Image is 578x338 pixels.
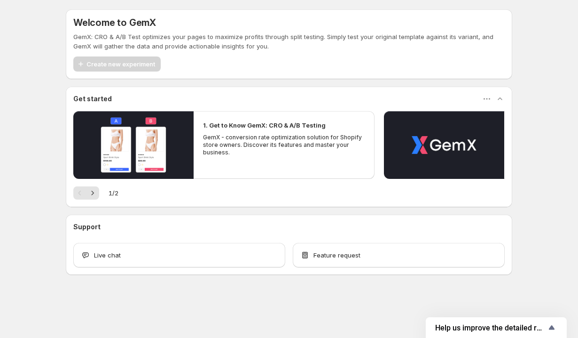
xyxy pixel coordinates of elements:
h3: Get started [73,94,112,104]
span: Help us improve the detailed report for A/B campaigns [435,323,546,332]
span: Live chat [94,250,121,260]
button: Play video [384,111,504,179]
p: GemX - conversion rate optimization solution for Shopify store owners. Discover its features and ... [203,134,365,156]
h3: Support [73,222,101,232]
p: GemX: CRO & A/B Test optimizes your pages to maximize profits through split testing. Simply test ... [73,32,505,51]
nav: Pagination [73,186,99,200]
span: 1 / 2 [109,188,118,198]
button: Show survey - Help us improve the detailed report for A/B campaigns [435,322,557,333]
button: Next [86,186,99,200]
h5: Welcome to GemX [73,17,156,28]
h2: 1. Get to Know GemX: CRO & A/B Testing [203,121,326,130]
button: Play video [73,111,194,179]
span: Feature request [313,250,360,260]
